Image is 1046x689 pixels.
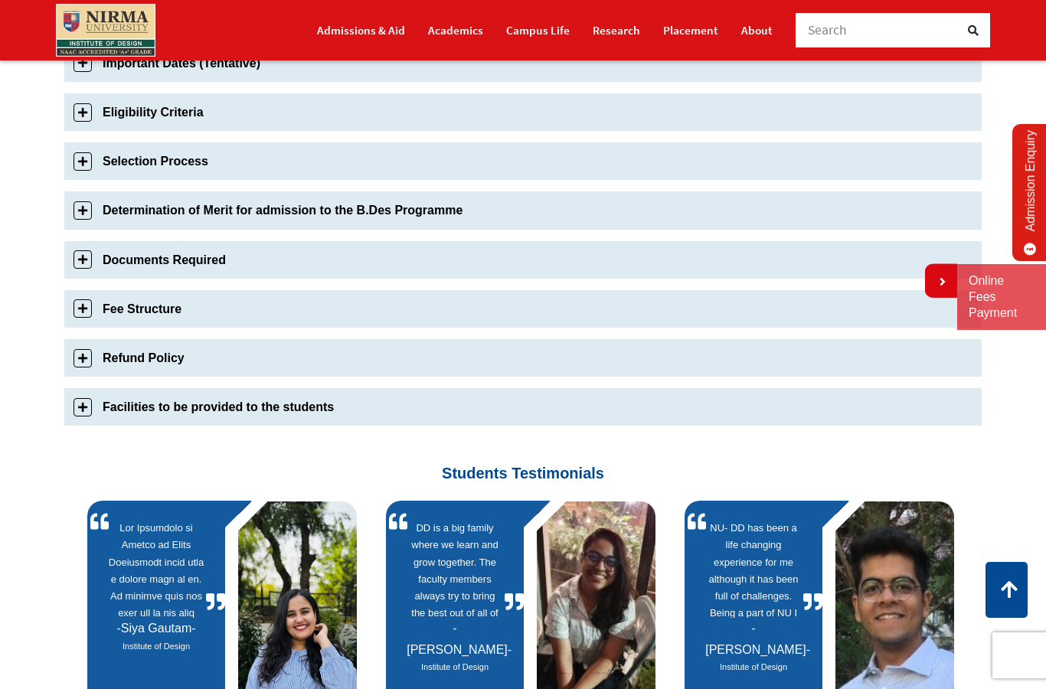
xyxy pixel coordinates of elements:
a: NU- DD has been a life changing experience for me although it has been full of challenges. Being ... [705,520,802,618]
cite: Source Title [108,639,204,654]
a: Academics [428,17,483,44]
cite: Source Title [705,660,802,674]
cite: Source Title [407,660,503,674]
a: Placement [663,17,718,44]
a: Refund Policy [64,339,982,377]
a: Documents Required [64,241,982,279]
a: Fee Structure [64,290,982,328]
a: Online Fees Payment [969,273,1035,321]
a: About [741,17,773,44]
span: Siya Gautam [116,622,195,635]
a: Lor Ipsumdolo si Ametco ad Elits Doeiusmodt incid utla e dolore magn al en. Ad minimve quis nos e... [108,520,204,618]
a: Admissions & Aid [317,17,405,44]
h3: Students Testimonials [76,437,970,482]
a: Determination of Merit for admission to the B.Des Programme [64,191,982,229]
a: Selection Process [64,142,982,180]
a: DD is a big family where we learn and grow together. The faculty members always try to bring the ... [407,520,503,618]
a: Research [593,17,640,44]
a: Eligibility Criteria [64,93,982,131]
img: main_logo [56,4,155,57]
a: Facilities to be provided to the students [64,388,982,426]
a: Campus Life [506,17,570,44]
a: Important Dates (Tentative) [64,44,982,82]
span: Search [808,21,848,38]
